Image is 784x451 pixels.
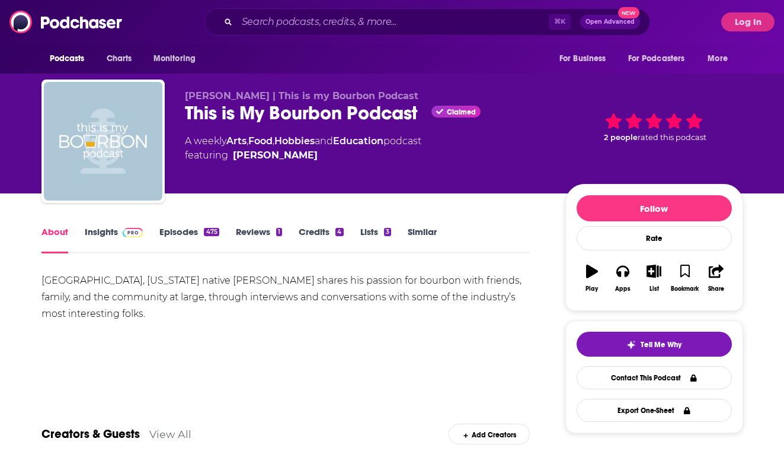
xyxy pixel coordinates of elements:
img: tell me why sparkle [626,340,636,350]
div: [GEOGRAPHIC_DATA], [US_STATE] native [PERSON_NAME] shares his passion for bourbon with friends, f... [41,272,530,322]
div: 4 [335,228,343,236]
a: View All [149,428,191,440]
img: Podchaser Pro [123,228,143,237]
a: Creators & Guests [41,427,140,442]
button: Bookmark [670,257,700,300]
div: A weekly podcast [185,134,421,163]
a: Perry Ritter [233,148,318,163]
input: Search podcasts, credits, & more... [237,12,549,31]
button: open menu [551,47,621,70]
div: 3 [384,228,391,236]
div: 1 [276,228,282,236]
button: Log In [721,12,775,31]
div: Add Creators [449,424,530,444]
span: Claimed [447,109,476,115]
button: Play [577,257,607,300]
span: featuring [185,148,421,163]
a: Food [248,135,273,147]
div: List [649,285,659,293]
a: Contact This Podcast [577,366,732,389]
a: Episodes475 [159,226,219,253]
button: Follow [577,195,732,221]
span: More [708,50,728,67]
a: Reviews1 [236,226,282,253]
a: Charts [99,47,139,70]
div: Bookmark [671,285,699,293]
a: Similar [408,226,437,253]
span: [PERSON_NAME] | This is my Bourbon Podcast [185,90,418,101]
span: rated this podcast [638,133,706,142]
span: Open Advanced [585,19,635,25]
span: ⌘ K [549,14,571,30]
button: tell me why sparkleTell Me Why [577,332,732,357]
a: About [41,226,68,253]
button: open menu [620,47,702,70]
div: Share [708,285,724,293]
button: Export One-Sheet [577,399,732,422]
span: , [247,135,248,147]
button: open menu [145,47,211,70]
span: Tell Me Why [641,340,681,350]
img: This is My Bourbon Podcast [44,82,162,201]
div: 2 peoplerated this podcast [565,90,743,164]
span: 2 people [604,133,638,142]
div: Search podcasts, credits, & more... [204,8,650,36]
a: InsightsPodchaser Pro [85,226,143,253]
a: Education [333,135,383,147]
button: Open AdvancedNew [580,15,640,29]
button: Apps [607,257,638,300]
div: 475 [204,228,219,236]
span: Monitoring [153,50,196,67]
span: Charts [107,50,132,67]
img: Podchaser - Follow, Share and Rate Podcasts [9,11,123,33]
button: List [638,257,669,300]
span: New [618,7,639,18]
a: Arts [226,135,247,147]
span: For Podcasters [628,50,685,67]
span: and [315,135,333,147]
a: Hobbies [274,135,315,147]
div: Apps [615,285,631,293]
a: Lists3 [360,226,391,253]
a: Credits4 [299,226,343,253]
button: Share [700,257,731,300]
span: For Business [559,50,606,67]
div: Play [585,285,598,293]
div: Rate [577,226,732,250]
span: , [273,135,274,147]
span: Podcasts [50,50,85,67]
button: open menu [41,47,100,70]
button: open menu [699,47,743,70]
